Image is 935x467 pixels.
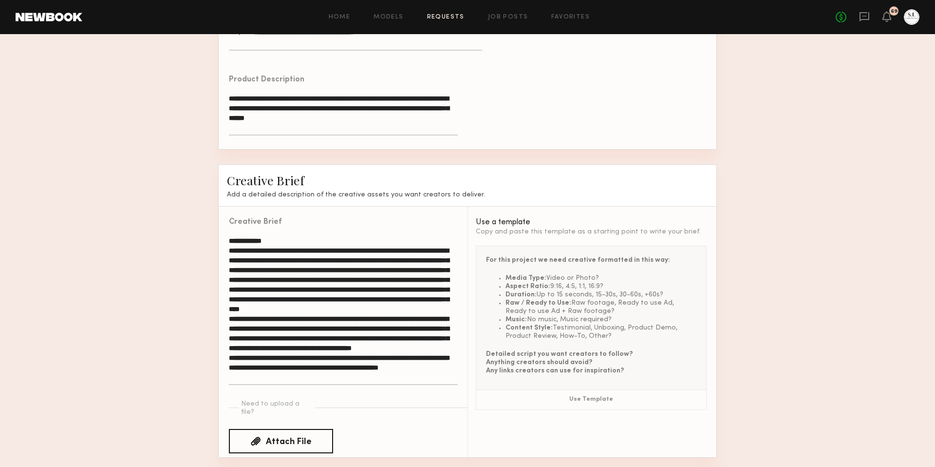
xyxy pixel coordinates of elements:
[505,283,550,290] span: Aspect Ratio:
[476,390,706,409] button: Use Template
[505,315,696,324] li: No music, Music required?
[486,350,696,375] p: Detailed script you want creators to follow? Anything creators should avoid? Any links creators c...
[486,256,696,264] div: For this project we need creative formatted in this way:
[551,14,590,20] a: Favorites
[227,172,304,188] span: Creative Brief
[241,400,313,417] div: Need to upload a file?
[505,291,696,299] li: Up to 15 seconds, 15-30s, 30-60s, +60s?
[476,228,707,236] div: Copy and paste this template as a starting point to write your brief.
[505,299,696,315] li: Raw footage, Ready to use Ad, Ready to use Ad + Raw footage?
[427,14,465,20] a: Requests
[505,275,546,281] span: Media Type:
[505,282,696,291] li: 9:16, 4:5, 1:1, 16:9?
[229,218,281,226] div: Creative Brief
[505,292,537,298] span: Duration:
[329,14,351,20] a: Home
[505,324,696,340] li: Testimonial, Unboxing, Product Demo, Product Review, How-To, Other?
[229,76,304,84] div: Product Description
[227,191,708,199] h3: Add a detailed description of the creative assets you want creators to deliver.
[488,14,528,20] a: Job Posts
[505,316,527,323] span: Music:
[891,9,898,14] div: 69
[266,438,312,447] div: Attach File
[505,325,553,331] span: Content Style:
[505,274,696,282] li: Video or Photo?
[476,218,707,226] div: Use a template
[505,300,571,306] span: Raw / Ready to Use:
[374,14,403,20] a: Models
